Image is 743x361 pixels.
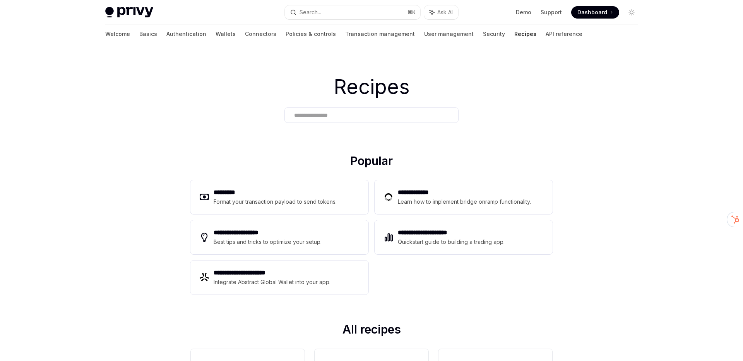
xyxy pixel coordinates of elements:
a: Connectors [245,25,276,43]
div: Format your transaction payload to send tokens. [214,197,337,206]
a: **** **** ***Learn how to implement bridge onramp functionality. [375,180,553,214]
a: Authentication [166,25,206,43]
a: Policies & controls [286,25,336,43]
span: ⌘ K [407,9,416,15]
div: Best tips and tricks to optimize your setup. [214,237,322,247]
div: Learn how to implement bridge onramp functionality. [398,197,531,206]
a: User management [424,25,474,43]
a: Demo [516,9,531,16]
button: Search...⌘K [285,5,420,19]
button: Toggle dark mode [625,6,638,19]
img: light logo [105,7,153,18]
a: Recipes [514,25,536,43]
a: Security [483,25,505,43]
a: Welcome [105,25,130,43]
div: Search... [300,8,321,17]
a: API reference [546,25,582,43]
span: Ask AI [437,9,453,16]
a: **** ****Format your transaction payload to send tokens. [190,180,368,214]
div: Integrate Abstract Global Wallet into your app. [214,278,330,287]
h2: Popular [190,154,553,171]
a: Wallets [216,25,236,43]
a: Support [541,9,562,16]
a: Basics [139,25,157,43]
a: Dashboard [571,6,619,19]
button: Ask AI [424,5,458,19]
span: Dashboard [577,9,607,16]
h2: All recipes [190,322,553,339]
div: Quickstart guide to building a trading app. [398,237,505,247]
a: Transaction management [345,25,415,43]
